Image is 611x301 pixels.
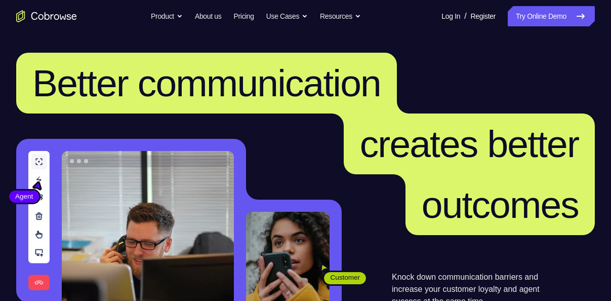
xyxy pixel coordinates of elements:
[16,10,77,22] a: Go to the home page
[233,6,254,26] a: Pricing
[508,6,595,26] a: Try Online Demo
[441,6,460,26] a: Log In
[360,123,579,165] span: creates better
[471,6,496,26] a: Register
[320,6,361,26] button: Resources
[151,6,183,26] button: Product
[422,183,579,226] span: outcomes
[32,62,381,104] span: Better communication
[195,6,221,26] a: About us
[266,6,308,26] button: Use Cases
[464,10,466,22] span: /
